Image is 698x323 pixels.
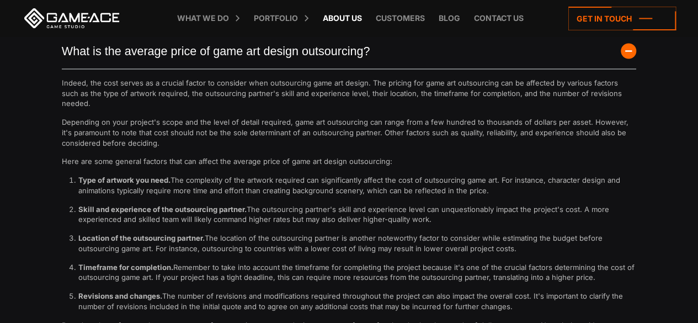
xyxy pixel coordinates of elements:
[78,205,247,214] strong: Skill and experience of the outsourcing partner.
[62,156,637,167] p: Here are some general factors that can affect the average price of game art design outsourcing:
[62,33,637,70] button: What is the average price of game art design outsourcing?
[78,292,162,300] strong: Revisions and changes.
[78,176,170,184] strong: Type of artwork you need.
[78,291,637,312] p: The number of revisions and modifications required throughout the project can also impact the ove...
[568,7,676,30] a: Get in touch
[78,263,173,272] strong: Timeframe for completion.
[78,175,637,196] p: The complexity of the artwork required can significantly affect the cost of outsourcing game art....
[62,117,637,148] p: Depending on your project's scope and the level of detail required, game art outsourcing can rang...
[78,234,205,242] strong: Location of the outsourcing partner.
[78,233,637,254] p: The location of the outsourcing partner is another noteworthy factor to consider while estimating...
[78,262,637,283] p: Remember to take into account the timeframe for completing the project because it's one of the cr...
[78,204,637,225] p: The outsourcing partner's skill and experience level can unquestionably impact the project's cost...
[62,78,637,109] p: Indeed, the cost serves as a crucial factor to consider when outsourcing game art design. The pri...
